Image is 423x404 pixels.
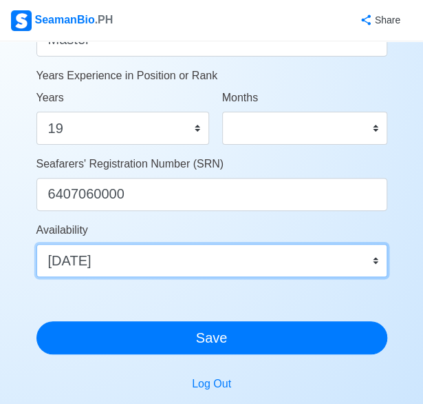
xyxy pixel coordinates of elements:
[36,158,224,170] span: Seafarers' Registration Number (SRN)
[346,7,412,34] button: Share
[95,14,113,26] span: .PH
[183,371,240,397] button: Log Out
[36,321,387,354] button: Save
[36,90,64,106] label: Years
[11,10,32,31] img: Logo
[36,222,88,239] label: Availability
[36,178,387,211] input: ex. 1234567890
[222,90,258,106] label: Months
[36,68,387,84] p: Years Experience in Position or Rank
[11,10,113,31] div: SeamanBio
